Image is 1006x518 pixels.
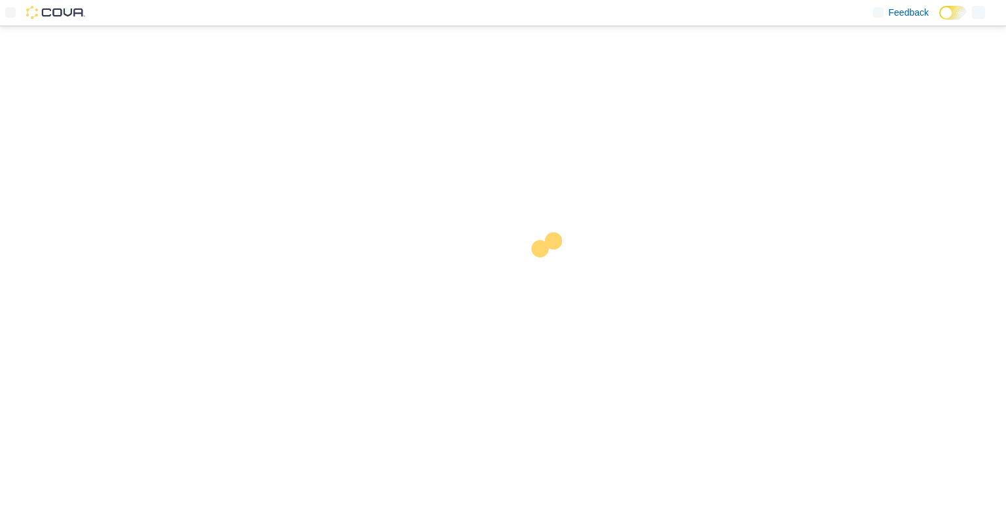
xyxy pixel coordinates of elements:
span: Feedback [889,6,929,19]
input: Dark Mode [939,6,967,20]
img: Cova [26,6,85,19]
img: cova-loader [503,223,601,321]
